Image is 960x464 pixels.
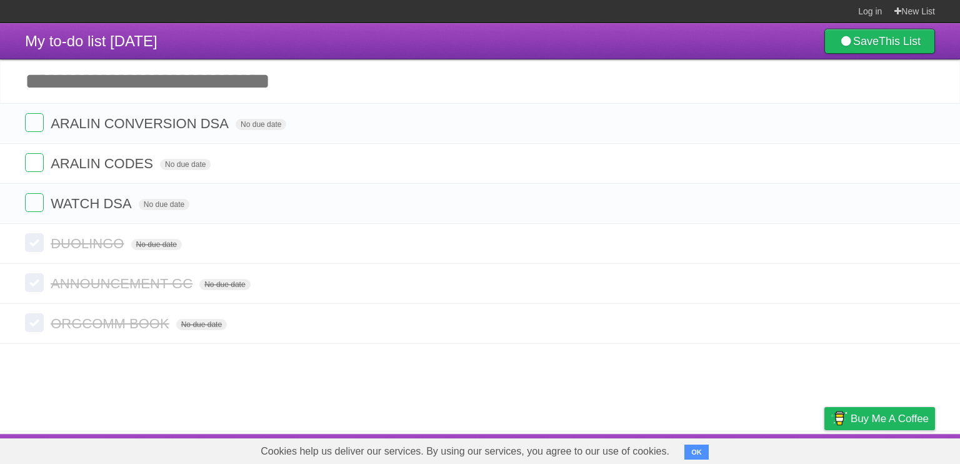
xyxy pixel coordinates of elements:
[658,437,684,461] a: About
[699,437,750,461] a: Developers
[25,193,44,212] label: Done
[856,437,935,461] a: Suggest a feature
[684,445,709,460] button: OK
[51,156,156,171] span: ARALIN CODES
[851,408,929,430] span: Buy me a coffee
[51,116,232,131] span: ARALIN CONVERSION DSA
[139,199,189,210] span: No due date
[51,316,172,331] span: ORGCOMM BOOK
[831,408,847,429] img: Buy me a coffee
[879,35,921,48] b: This List
[199,279,250,290] span: No due date
[25,273,44,292] label: Done
[824,407,935,430] a: Buy me a coffee
[51,196,135,211] span: WATCH DSA
[808,437,841,461] a: Privacy
[236,119,286,130] span: No due date
[51,276,196,291] span: ANNOUNCEMENT GC
[248,439,682,464] span: Cookies help us deliver our services. By using our services, you agree to our use of cookies.
[824,29,935,54] a: SaveThis List
[51,236,127,251] span: DUOLINGO
[160,159,211,170] span: No due date
[25,313,44,332] label: Done
[131,239,182,250] span: No due date
[25,113,44,132] label: Done
[25,233,44,252] label: Done
[176,319,227,330] span: No due date
[25,33,157,49] span: My to-do list [DATE]
[25,153,44,172] label: Done
[766,437,793,461] a: Terms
